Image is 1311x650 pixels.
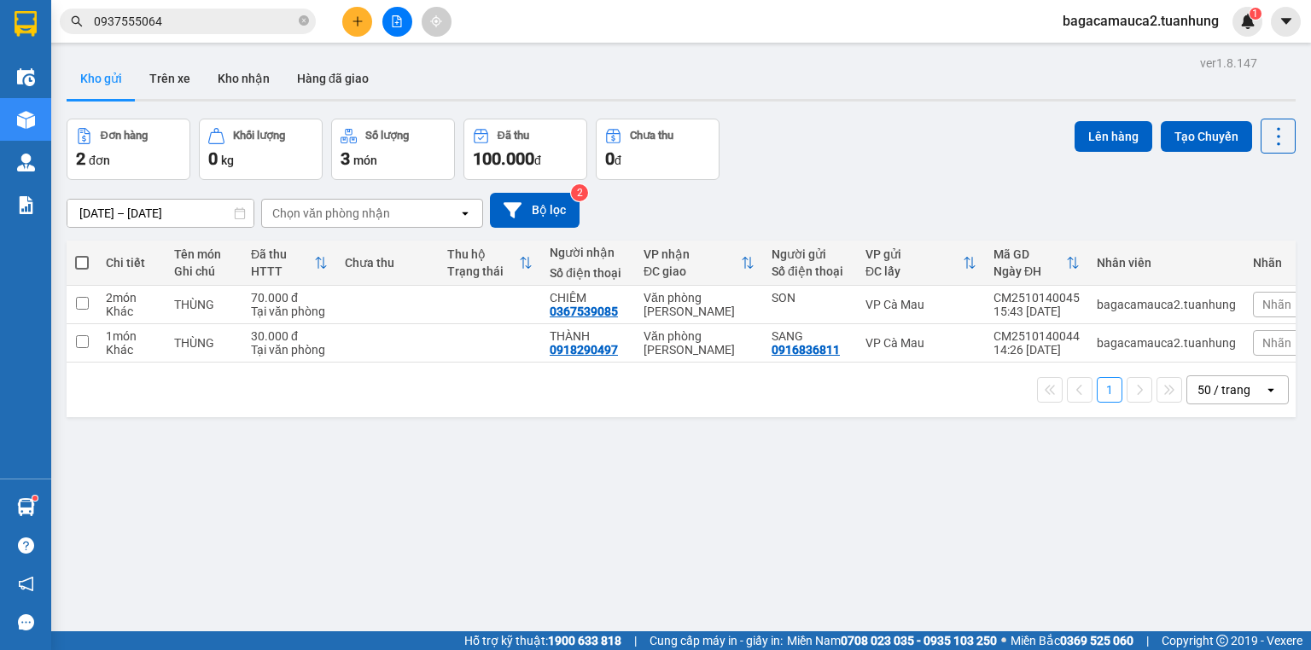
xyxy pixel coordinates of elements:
[251,305,328,318] div: Tại văn phòng
[1250,8,1261,20] sup: 1
[993,247,1066,261] div: Mã GD
[550,305,618,318] div: 0367539085
[17,68,35,86] img: warehouse-icon
[1262,298,1291,311] span: Nhãn
[615,154,621,167] span: đ
[1097,336,1236,350] div: bagacamauca2.tuanhung
[865,247,963,261] div: VP gửi
[422,7,452,37] button: aim
[634,631,637,650] span: |
[352,15,364,27] span: plus
[15,11,37,37] img: logo-vxr
[353,154,377,167] span: món
[458,206,472,220] svg: open
[630,130,673,142] div: Chưa thu
[221,154,234,167] span: kg
[1146,631,1149,650] span: |
[772,247,848,261] div: Người gửi
[106,329,157,343] div: 1 món
[430,15,442,27] span: aim
[635,241,763,286] th: Toggle SortBy
[251,247,314,261] div: Đã thu
[174,247,234,261] div: Tên món
[331,119,455,180] button: Số lượng3món
[1216,635,1228,647] span: copyright
[251,291,328,305] div: 70.000 đ
[447,247,519,261] div: Thu hộ
[67,200,253,227] input: Select a date range.
[993,305,1080,318] div: 15:43 [DATE]
[136,58,204,99] button: Trên xe
[1011,631,1133,650] span: Miền Bắc
[17,196,35,214] img: solution-icon
[993,264,1066,278] div: Ngày ĐH
[498,130,529,142] div: Đã thu
[550,266,626,280] div: Số điện thoại
[772,329,848,343] div: SANG
[17,154,35,171] img: warehouse-icon
[865,298,976,311] div: VP Cà Mau
[550,343,618,357] div: 0918290497
[199,119,323,180] button: Khối lượng0kg
[463,119,587,180] button: Đã thu100.000đ
[76,148,85,169] span: 2
[1161,121,1252,152] button: Tạo Chuyến
[18,537,34,554] span: question-circle
[993,329,1080,343] div: CM2510140044
[1097,298,1236,311] div: bagacamauca2.tuanhung
[1060,634,1133,647] strong: 0369 525 060
[993,291,1080,305] div: CM2510140045
[605,148,615,169] span: 0
[1001,637,1006,644] span: ⚪️
[101,130,148,142] div: Đơn hàng
[283,58,382,99] button: Hàng đã giao
[391,15,403,27] span: file-add
[596,119,720,180] button: Chưa thu0đ
[473,148,534,169] span: 100.000
[1097,256,1236,270] div: Nhân viên
[382,7,412,37] button: file-add
[106,343,157,357] div: Khác
[251,329,328,343] div: 30.000 đ
[1279,14,1294,29] span: caret-down
[447,264,519,278] div: Trạng thái
[985,241,1088,286] th: Toggle SortBy
[464,631,621,650] span: Hỗ trợ kỹ thuật:
[841,634,997,647] strong: 0708 023 035 - 0935 103 250
[534,154,541,167] span: đ
[550,246,626,259] div: Người nhận
[993,343,1080,357] div: 14:26 [DATE]
[1271,7,1301,37] button: caret-down
[490,193,580,228] button: Bộ lọc
[865,336,976,350] div: VP Cà Mau
[18,614,34,630] span: message
[251,264,314,278] div: HTTT
[365,130,409,142] div: Số lượng
[242,241,336,286] th: Toggle SortBy
[299,15,309,26] span: close-circle
[550,291,626,305] div: CHIÊM
[341,148,350,169] span: 3
[1097,377,1122,403] button: 1
[1200,54,1257,73] div: ver 1.8.147
[1240,14,1256,29] img: icon-new-feature
[644,264,741,278] div: ĐC giao
[233,130,285,142] div: Khối lượng
[772,291,848,305] div: SON
[439,241,541,286] th: Toggle SortBy
[204,58,283,99] button: Kho nhận
[67,58,136,99] button: Kho gửi
[644,329,755,357] div: Văn phòng [PERSON_NAME]
[1252,8,1258,20] span: 1
[1197,381,1250,398] div: 50 / trang
[650,631,783,650] span: Cung cấp máy in - giấy in:
[106,256,157,270] div: Chi tiết
[772,264,848,278] div: Số điện thoại
[550,329,626,343] div: THÀNH
[644,247,741,261] div: VP nhận
[772,343,840,357] div: 0916836811
[106,305,157,318] div: Khác
[174,264,234,278] div: Ghi chú
[1075,121,1152,152] button: Lên hàng
[32,496,38,501] sup: 1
